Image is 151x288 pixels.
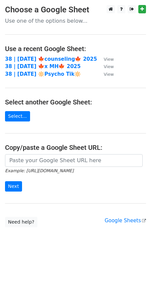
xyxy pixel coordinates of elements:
input: Next [5,181,22,192]
small: Example: [URL][DOMAIN_NAME] [5,168,73,173]
a: 38 | [DATE] 🔆Psycho Tik🔆 [5,71,81,77]
a: Select... [5,111,30,121]
input: Paste your Google Sheet URL here [5,154,143,167]
a: View [97,56,114,62]
a: View [97,71,114,77]
small: View [104,64,114,69]
small: View [104,72,114,77]
h4: Select another Google Sheet: [5,98,146,106]
p: Use one of the options below... [5,17,146,24]
a: Google Sheets [105,218,146,224]
h4: Copy/paste a Google Sheet URL: [5,143,146,152]
a: 38 | [DATE] 🍁x MH🍁 2025 [5,63,81,69]
small: View [104,57,114,62]
a: 38 | [DATE] 🍁counseling🍁 2025 [5,56,97,62]
a: Need help? [5,217,37,227]
h4: Use a recent Google Sheet: [5,45,146,53]
h3: Choose a Google Sheet [5,5,146,15]
a: View [97,63,114,69]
